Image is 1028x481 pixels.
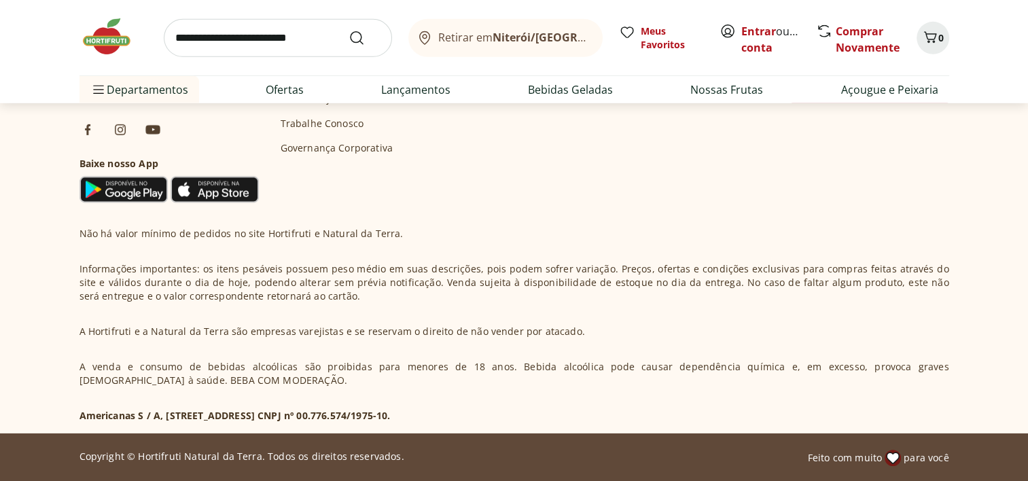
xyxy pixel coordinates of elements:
[741,23,802,56] span: ou
[281,141,393,155] a: Governança Corporativa
[171,176,259,203] img: App Store Icon
[79,122,96,138] img: fb
[90,73,107,106] button: Menu
[79,450,404,463] p: Copyright © Hortifruti Natural da Terra. Todos os direitos reservados.
[917,22,949,54] button: Carrinho
[79,360,949,387] p: A venda e consumo de bebidas alcoólicas são proibidas para menores de 18 anos. Bebida alcoólica p...
[938,31,944,44] span: 0
[438,31,588,43] span: Retirar em
[145,122,161,138] img: ytb
[493,30,648,45] b: Niterói/[GEOGRAPHIC_DATA]
[90,73,188,106] span: Departamentos
[281,117,364,130] a: Trabalhe Conosco
[808,451,882,465] span: Feito com muito
[79,325,585,338] p: A Hortifruti e a Natural da Terra são empresas varejistas e se reservam o direito de não vender p...
[164,19,392,57] input: search
[381,82,450,98] a: Lançamentos
[79,262,949,303] p: Informações importantes: os itens pesáveis possuem peso médio em suas descrições, pois podem sofr...
[836,24,900,55] a: Comprar Novamente
[528,82,613,98] a: Bebidas Geladas
[79,409,391,423] p: Americanas S / A, [STREET_ADDRESS] CNPJ nº 00.776.574/1975-10.
[79,176,168,203] img: Google Play Icon
[904,451,949,465] span: para você
[741,24,816,55] a: Criar conta
[266,82,304,98] a: Ofertas
[112,122,128,138] img: ig
[79,16,147,57] img: Hortifruti
[349,30,381,46] button: Submit Search
[690,82,763,98] a: Nossas Frutas
[619,24,703,52] a: Meus Favoritos
[79,157,259,171] h3: Baixe nosso App
[408,19,603,57] button: Retirar emNiterói/[GEOGRAPHIC_DATA]
[641,24,703,52] span: Meus Favoritos
[741,24,776,39] a: Entrar
[79,227,404,240] p: Não há valor mínimo de pedidos no site Hortifruti e Natural da Terra.
[840,82,938,98] a: Açougue e Peixaria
